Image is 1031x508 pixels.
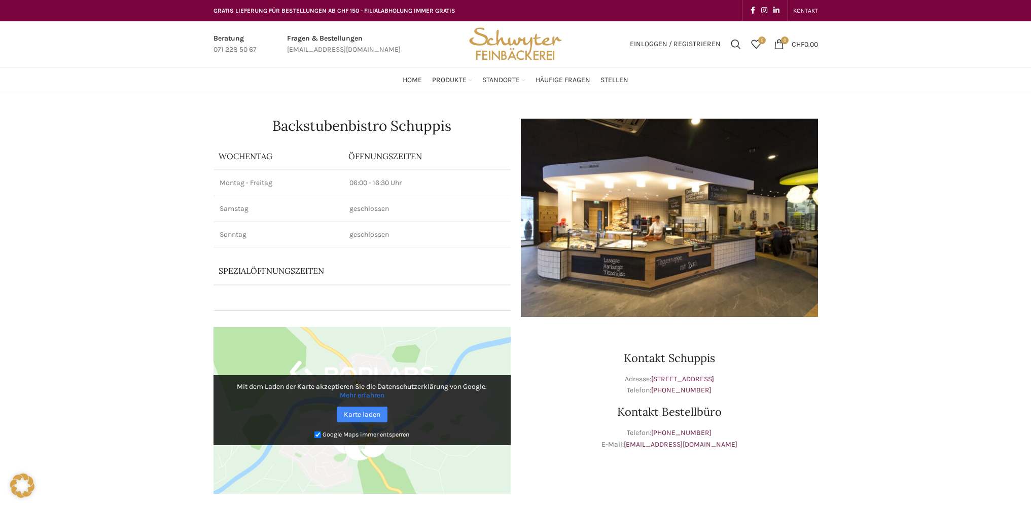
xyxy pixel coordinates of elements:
a: Produkte [432,70,472,90]
div: Meine Wunschliste [746,34,766,54]
a: [PHONE_NUMBER] [651,428,712,437]
a: Instagram social link [758,4,770,18]
h3: Kontakt Schuppis [521,352,818,364]
a: 0 CHF0.00 [769,34,823,54]
bdi: 0.00 [792,40,818,48]
p: Montag - Freitag [220,178,337,188]
span: 0 [781,37,789,44]
a: Stellen [600,70,628,90]
img: Google Maps [214,327,511,494]
h3: Kontakt Bestellbüro [521,406,818,417]
img: Bäckerei Schwyter [466,21,565,67]
a: [EMAIL_ADDRESS][DOMAIN_NAME] [624,440,737,449]
a: Home [403,70,422,90]
div: Secondary navigation [788,1,823,21]
p: Sonntag [220,230,337,240]
a: [STREET_ADDRESS] [651,375,714,383]
small: Google Maps immer entsperren [323,431,409,438]
a: Einloggen / Registrieren [625,34,726,54]
h1: Backstubenbistro Schuppis [214,119,511,133]
p: Adresse: Telefon: [521,374,818,396]
p: ÖFFNUNGSZEITEN [348,151,506,162]
a: Karte laden [337,407,387,422]
a: Infobox link [214,33,257,56]
p: Telefon: E-Mail: [521,427,818,450]
p: Samstag [220,204,337,214]
p: geschlossen [349,204,505,214]
a: Site logo [466,39,565,48]
div: Main navigation [208,70,823,90]
span: Stellen [600,76,628,85]
a: KONTAKT [793,1,818,21]
span: GRATIS LIEFERUNG FÜR BESTELLUNGEN AB CHF 150 - FILIALABHOLUNG IMMER GRATIS [214,7,455,14]
p: 06:00 - 16:30 Uhr [349,178,505,188]
a: Linkedin social link [770,4,783,18]
span: Häufige Fragen [536,76,590,85]
p: geschlossen [349,230,505,240]
span: Home [403,76,422,85]
span: Produkte [432,76,467,85]
span: Standorte [482,76,520,85]
span: KONTAKT [793,7,818,14]
a: Häufige Fragen [536,70,590,90]
a: [PHONE_NUMBER] [651,386,712,394]
span: 0 [758,37,766,44]
span: Einloggen / Registrieren [630,41,721,48]
a: Standorte [482,70,525,90]
span: CHF [792,40,804,48]
p: Mit dem Laden der Karte akzeptieren Sie die Datenschutzerklärung von Google. [221,382,504,400]
a: Suchen [726,34,746,54]
a: Mehr erfahren [340,391,384,400]
a: Infobox link [287,33,401,56]
a: 0 [746,34,766,54]
p: Wochentag [219,151,338,162]
p: Spezialöffnungszeiten [219,265,456,276]
a: Facebook social link [748,4,758,18]
input: Google Maps immer entsperren [314,431,321,438]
